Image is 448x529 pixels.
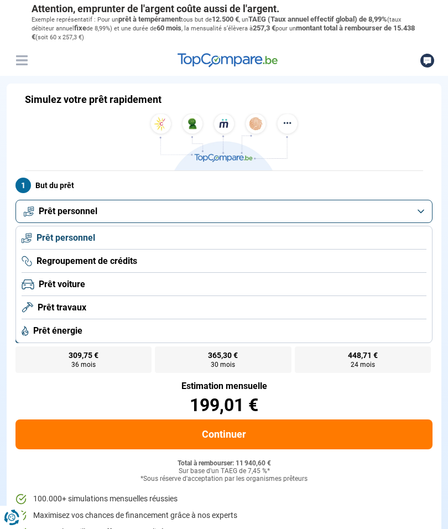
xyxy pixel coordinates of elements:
[38,302,86,314] span: Prêt travaux
[39,205,97,217] span: Prêt personnel
[74,24,86,32] span: fixe
[15,510,433,521] li: Maximisez vos chances de financement grâce à nos experts
[253,24,275,32] span: 257,3 €
[15,468,433,475] div: Sur base d'un TAEG de 7,45 %*
[32,15,416,42] p: Exemple représentatif : Pour un tous but de , un (taux débiteur annuel de 8,99%) et une durée de ...
[147,113,301,170] img: TopCompare.be
[15,382,433,391] div: Estimation mensuelle
[37,232,95,244] span: Prêt personnel
[37,255,137,267] span: Regroupement de crédits
[15,200,433,223] button: Prêt personnel
[15,178,433,193] label: But du prêt
[32,24,415,41] span: montant total à rembourser de 15.438 €
[33,325,82,337] span: Prêt énergie
[15,494,433,505] li: 100.000+ simulations mensuelles réussies
[212,15,239,23] span: 12.500 €
[39,278,85,291] span: Prêt voiture
[351,361,375,368] span: 24 mois
[211,361,235,368] span: 30 mois
[15,396,433,414] div: 199,01 €
[178,53,278,68] img: TopCompare
[69,351,98,359] span: 309,75 €
[25,94,162,106] h1: Simulez votre prêt rapidement
[15,419,433,449] button: Continuer
[71,361,96,368] span: 36 mois
[32,3,416,15] p: Attention, emprunter de l'argent coûte aussi de l'argent.
[15,460,433,468] div: Total à rembourser: 11 940,60 €
[208,351,238,359] span: 365,30 €
[157,24,181,32] span: 60 mois
[13,52,30,69] button: Menu
[248,15,387,23] span: TAEG (Taux annuel effectif global) de 8,99%
[118,15,181,23] span: prêt à tempérament
[15,475,433,483] div: *Sous réserve d'acceptation par les organismes prêteurs
[348,351,378,359] span: 448,71 €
